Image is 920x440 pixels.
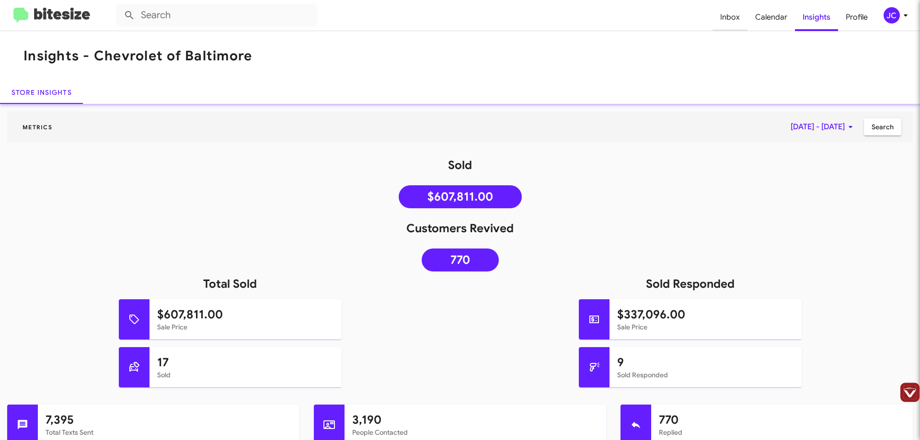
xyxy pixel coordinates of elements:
[157,355,334,370] h1: 17
[23,48,252,64] h1: Insights - Chevrolet of Baltimore
[352,428,598,437] mat-card-subtitle: People Contacted
[617,370,794,380] mat-card-subtitle: Sold Responded
[659,428,905,437] mat-card-subtitle: Replied
[617,322,794,332] mat-card-subtitle: Sale Price
[864,118,901,135] button: Search
[617,355,794,370] h1: 9
[838,3,875,31] a: Profile
[157,307,334,322] h1: $607,811.00
[157,370,334,380] mat-card-subtitle: Sold
[617,307,794,322] h1: $337,096.00
[352,412,598,428] h1: 3,190
[713,3,747,31] a: Inbox
[783,118,864,135] button: [DATE] - [DATE]
[659,412,905,428] h1: 770
[884,7,900,23] div: JC
[875,7,909,23] button: JC
[795,3,838,31] a: Insights
[116,4,317,27] input: Search
[460,276,920,292] h1: Sold Responded
[791,118,856,135] span: [DATE] - [DATE]
[747,3,795,31] a: Calendar
[450,255,470,265] span: 770
[46,428,292,437] mat-card-subtitle: Total Texts Sent
[46,412,292,428] h1: 7,395
[872,118,894,135] span: Search
[15,124,60,131] span: Metrics
[157,322,334,332] mat-card-subtitle: Sale Price
[427,192,493,202] span: $607,811.00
